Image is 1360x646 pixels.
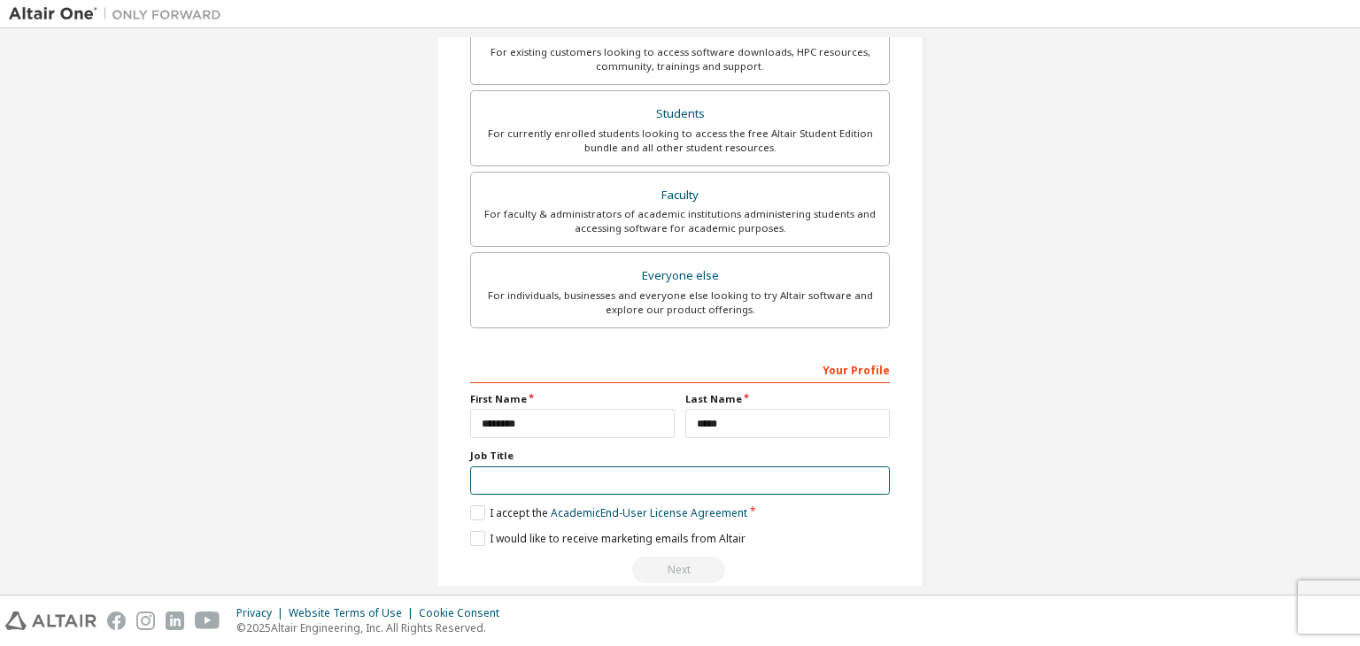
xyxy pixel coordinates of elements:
div: Students [482,102,878,127]
div: Website Terms of Use [289,606,419,620]
div: Everyone else [482,264,878,288]
img: altair_logo.svg [5,611,97,630]
img: linkedin.svg [166,611,184,630]
div: Read and acccept EULA to continue [470,557,890,583]
p: © 2025 Altair Engineering, Inc. All Rights Reserved. [236,620,510,635]
label: First Name [470,392,675,406]
img: instagram.svg [136,611,155,630]
img: youtube.svg [195,611,220,630]
div: Faculty [482,183,878,208]
label: Job Title [470,449,890,463]
img: facebook.svg [107,611,126,630]
label: Last Name [685,392,890,406]
label: I accept the [470,505,747,520]
div: Privacy [236,606,289,620]
div: Your Profile [470,355,890,383]
label: I would like to receive marketing emails from Altair [470,531,746,546]
div: For individuals, businesses and everyone else looking to try Altair software and explore our prod... [482,288,878,317]
div: For faculty & administrators of academic institutions administering students and accessing softwa... [482,207,878,235]
div: For existing customers looking to access software downloads, HPC resources, community, trainings ... [482,45,878,73]
a: Academic End-User License Agreement [551,505,747,520]
div: Cookie Consent [419,606,510,620]
img: Altair One [9,5,230,23]
div: For currently enrolled students looking to access the free Altair Student Edition bundle and all ... [482,127,878,155]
